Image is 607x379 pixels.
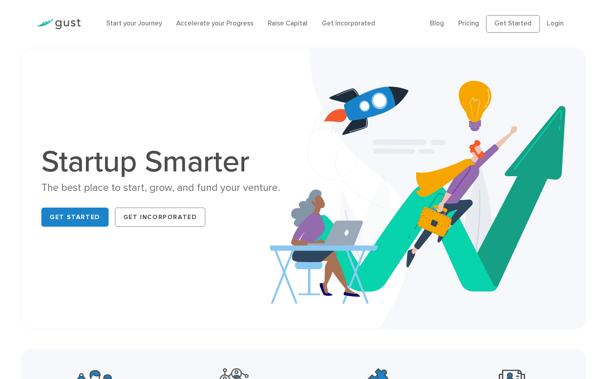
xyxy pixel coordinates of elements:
a: Get Started [41,208,109,227]
img: Gust Logo [36,19,81,29]
a: Start your Journey [106,19,162,27]
h1: Startup Smarter [41,147,298,177]
a: Raise Capital [268,19,307,27]
a: Get Incorporated [322,19,375,27]
a: Get Incorporated [115,208,206,227]
a: Login [547,19,564,27]
div: The best place to start, grow, and fund your venture. [41,181,298,195]
img: Startup Smarter Hero [270,48,586,329]
a: Pricing [458,19,479,27]
a: Get Started [486,15,540,33]
a: Accelerate your Progress [176,19,253,27]
a: Blog [430,19,444,27]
